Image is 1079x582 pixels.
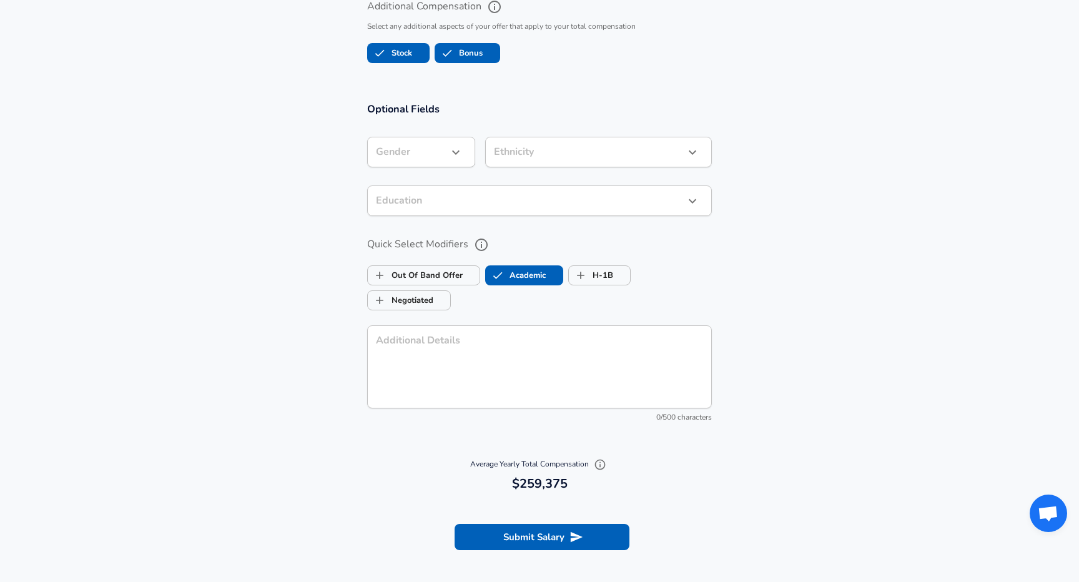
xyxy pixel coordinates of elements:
button: BonusBonus [435,43,500,63]
label: Stock [368,41,412,65]
span: Bonus [435,41,459,65]
label: H-1B [569,264,613,287]
h3: Optional Fields [367,102,712,116]
button: help [471,234,492,255]
label: Negotiated [368,289,433,312]
button: Explain Total Compensation [591,455,609,474]
label: Quick Select Modifiers [367,234,712,255]
label: Out Of Band Offer [368,264,463,287]
h6: $259,375 [372,474,707,494]
span: Out Of Band Offer [368,264,392,287]
button: Out Of Band OfferOut Of Band Offer [367,265,480,285]
button: AcademicAcademic [485,265,563,285]
button: NegotiatedNegotiated [367,290,451,310]
label: Academic [486,264,546,287]
div: 0 /500 characters [367,412,712,424]
span: Academic [486,264,510,287]
label: Bonus [435,41,483,65]
span: Average Yearly Total Compensation [470,459,609,469]
p: Select any additional aspects of your offer that apply to your total compensation [367,21,712,33]
a: Open chat [1030,495,1067,532]
button: H-1BH-1B [568,265,631,285]
span: Negotiated [368,289,392,312]
span: Stock [368,41,392,65]
button: StockStock [367,43,430,63]
span: H-1B [569,264,593,287]
button: Submit Salary [455,524,629,550]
